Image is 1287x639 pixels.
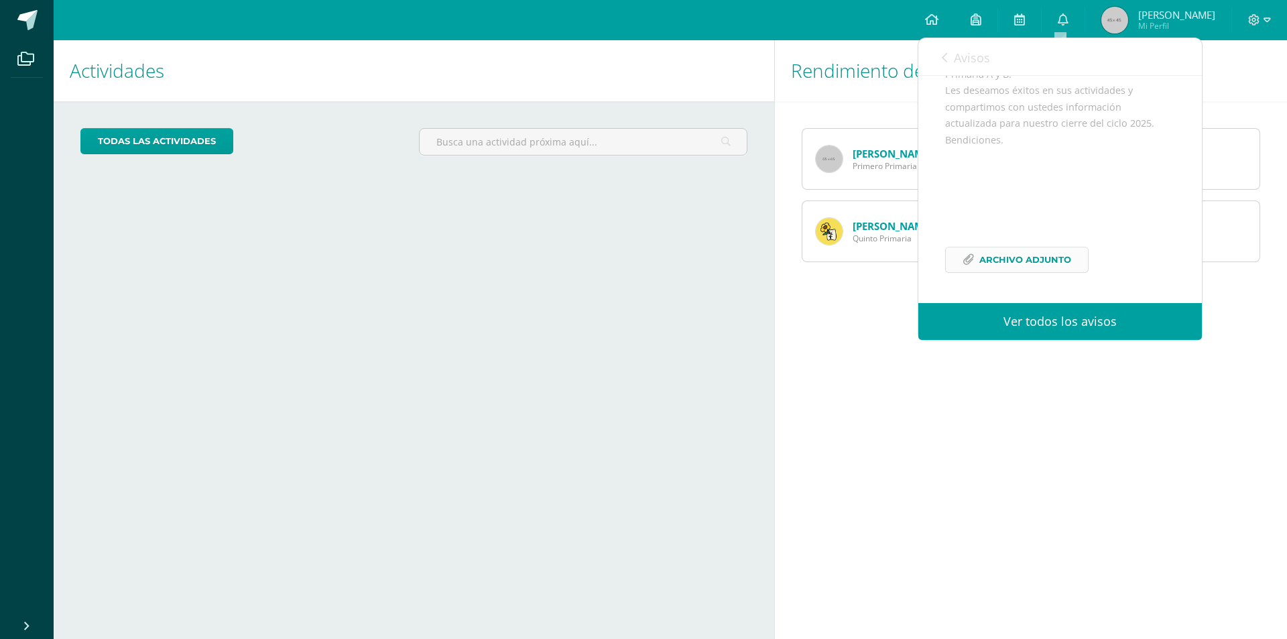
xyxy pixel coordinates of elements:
[1138,20,1215,32] span: Mi Perfil
[816,146,843,172] img: 65x65
[816,218,843,245] img: 14bd2cda3b238255df1148ed73529a7d.png
[791,40,1271,101] h1: Rendimiento de mis hijos
[979,247,1071,272] span: Archivo Adjunto
[853,219,932,233] a: [PERSON_NAME]
[954,50,990,66] span: Avisos
[853,147,932,160] a: [PERSON_NAME]
[918,303,1202,340] a: Ver todos los avisos
[853,233,932,244] span: Quinto Primaria
[1138,8,1215,21] span: [PERSON_NAME]
[80,128,233,154] a: todas las Actividades
[70,40,758,101] h1: Actividades
[945,50,1175,289] div: Buenos días apreciadas familias de Primero Primaria A y B. Les deseamos éxitos en sus actividades...
[945,247,1089,273] a: Archivo Adjunto
[853,160,932,172] span: Primero Primaria
[1101,7,1128,34] img: 45x45
[420,129,746,155] input: Busca una actividad próxima aquí...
